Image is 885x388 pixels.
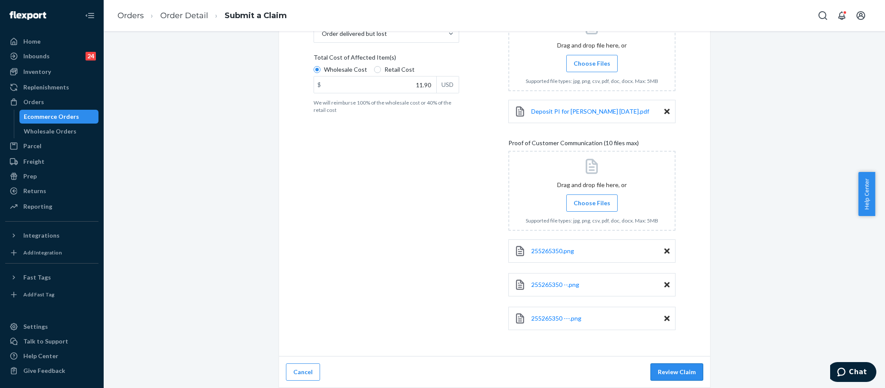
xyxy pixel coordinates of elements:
[23,172,37,181] div: Prep
[23,352,58,360] div: Help Center
[574,59,610,68] span: Choose Files
[10,11,46,20] img: Flexport logo
[574,199,610,207] span: Choose Files
[324,65,367,74] span: Wholesale Cost
[5,349,98,363] a: Help Center
[5,334,98,348] button: Talk to Support
[23,98,44,106] div: Orders
[531,107,649,116] a: Deposit PI for [PERSON_NAME] [DATE].pdf
[531,247,574,254] span: 255265350.png
[86,52,96,60] div: 24
[111,3,294,29] ol: breadcrumbs
[23,337,68,346] div: Talk to Support
[5,288,98,302] a: Add Fast Tag
[19,110,99,124] a: Ecommerce Orders
[436,76,459,93] div: USD
[23,273,51,282] div: Fast Tags
[5,155,98,169] a: Freight
[374,66,381,73] input: Retail Cost
[23,322,48,331] div: Settings
[314,53,396,65] span: Total Cost of Affected Item(s)
[5,65,98,79] a: Inventory
[830,362,876,384] iframe: Opens a widget where you can chat to one of our agents
[5,49,98,63] a: Inbounds24
[5,35,98,48] a: Home
[384,65,415,74] span: Retail Cost
[531,315,581,322] span: 255265350 ---.png
[117,11,144,20] a: Orders
[23,67,51,76] div: Inventory
[23,202,52,211] div: Reporting
[5,229,98,242] button: Integrations
[23,291,54,298] div: Add Fast Tag
[23,366,65,375] div: Give Feedback
[531,280,579,289] a: 255265350 --.png
[23,231,60,240] div: Integrations
[5,320,98,334] a: Settings
[531,281,579,288] span: 255265350 --.png
[314,99,459,114] p: We will reimburse 100% of the wholesale cost or 40% of the retail cost
[531,108,649,115] span: Deposit PI for [PERSON_NAME] [DATE].pdf
[531,314,581,323] a: 255265350 ---.png
[225,11,287,20] a: Submit a Claim
[19,124,99,138] a: Wholesale Orders
[5,246,98,260] a: Add Integration
[24,127,76,136] div: Wholesale Orders
[81,7,98,24] button: Close Navigation
[508,139,639,151] span: Proof of Customer Communication (10 files max)
[23,249,62,256] div: Add Integration
[5,364,98,378] button: Give Feedback
[833,7,850,24] button: Open notifications
[5,80,98,94] a: Replenishments
[286,363,320,381] button: Cancel
[650,363,703,381] button: Review Claim
[23,83,69,92] div: Replenishments
[23,52,50,60] div: Inbounds
[314,76,324,93] div: $
[5,184,98,198] a: Returns
[23,37,41,46] div: Home
[160,11,208,20] a: Order Detail
[5,139,98,153] a: Parcel
[5,169,98,183] a: Prep
[23,187,46,195] div: Returns
[23,142,41,150] div: Parcel
[858,172,875,216] button: Help Center
[322,29,387,38] div: Order delivered but lost
[314,66,320,73] input: Wholesale Cost
[23,157,44,166] div: Freight
[852,7,869,24] button: Open account menu
[5,95,98,109] a: Orders
[5,270,98,284] button: Fast Tags
[814,7,831,24] button: Open Search Box
[5,200,98,213] a: Reporting
[24,112,79,121] div: Ecommerce Orders
[531,247,574,255] a: 255265350.png
[314,76,436,93] input: $USD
